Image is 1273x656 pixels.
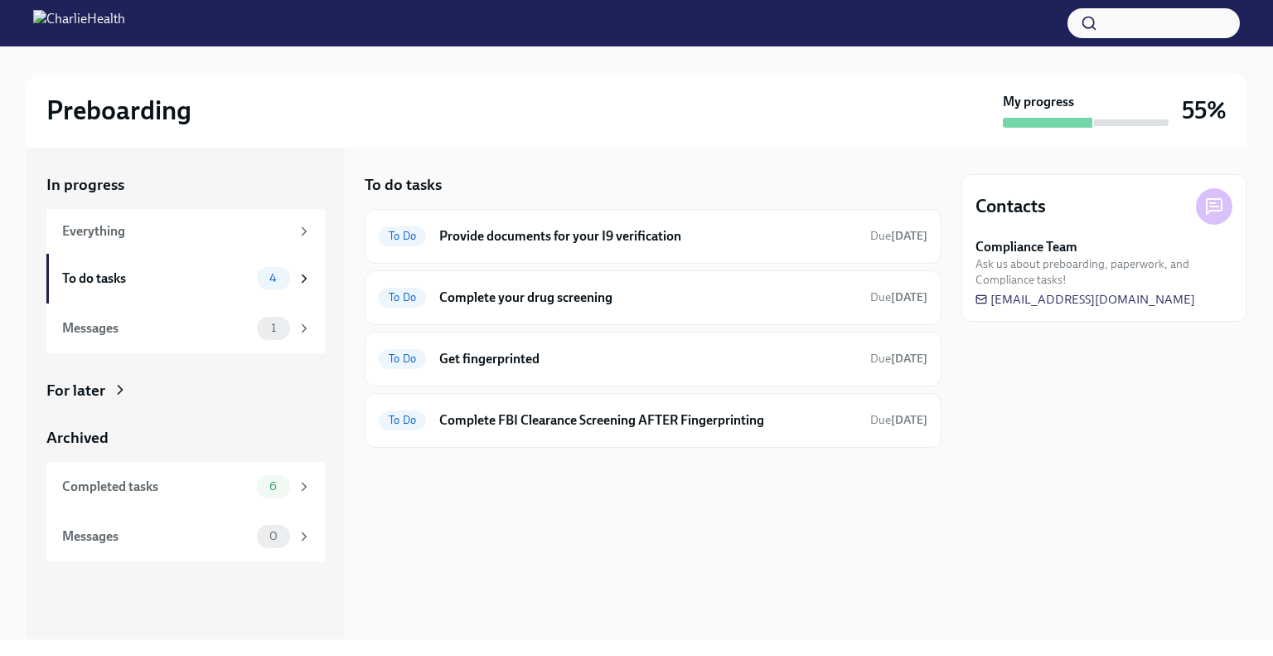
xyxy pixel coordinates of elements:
[46,462,325,512] a: Completed tasks6
[870,289,927,305] span: September 24th, 2025 09:00
[62,478,250,496] div: Completed tasks
[46,174,325,196] a: In progress
[259,530,288,542] span: 0
[379,414,426,426] span: To Do
[870,413,927,427] span: Due
[33,10,125,36] img: CharlieHealth
[46,254,325,304] a: To do tasks4
[379,346,927,372] a: To DoGet fingerprintedDue[DATE]
[891,413,927,427] strong: [DATE]
[259,272,287,284] span: 4
[975,256,1232,288] span: Ask us about preboarding, paperwork, and Compliance tasks!
[379,407,927,434] a: To DoComplete FBI Clearance Screening AFTER FingerprintingDue[DATE]
[439,289,857,307] h6: Complete your drug screening
[46,427,325,449] a: Archived
[975,291,1195,308] a: [EMAIL_ADDRESS][DOMAIN_NAME]
[62,222,290,241] div: Everything
[379,352,426,365] span: To Do
[379,223,927,250] a: To DoProvide documents for your I9 verificationDue[DATE]
[439,411,857,430] h6: Complete FBI Clearance Screening AFTER Fingerprinting
[365,174,442,196] h5: To do tasks
[1003,93,1074,111] strong: My progress
[259,480,287,493] span: 6
[891,229,927,243] strong: [DATE]
[1182,95,1227,125] h3: 55%
[379,291,426,304] span: To Do
[46,94,191,127] h2: Preboarding
[870,228,927,244] span: September 24th, 2025 09:00
[975,194,1046,219] h4: Contacts
[46,304,325,353] a: Messages1
[870,229,927,243] span: Due
[62,270,250,288] div: To do tasks
[379,284,927,311] a: To DoComplete your drug screeningDue[DATE]
[439,227,857,245] h6: Provide documents for your I9 verification
[62,319,250,338] div: Messages
[870,412,927,428] span: September 27th, 2025 09:00
[46,512,325,561] a: Messages0
[62,527,250,546] div: Messages
[46,380,105,401] div: For later
[439,350,857,368] h6: Get fingerprinted
[261,322,286,334] span: 1
[975,238,1077,256] strong: Compliance Team
[870,290,927,304] span: Due
[870,352,927,366] span: Due
[379,230,426,242] span: To Do
[891,290,927,304] strong: [DATE]
[46,209,325,254] a: Everything
[46,380,325,401] a: For later
[891,352,927,366] strong: [DATE]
